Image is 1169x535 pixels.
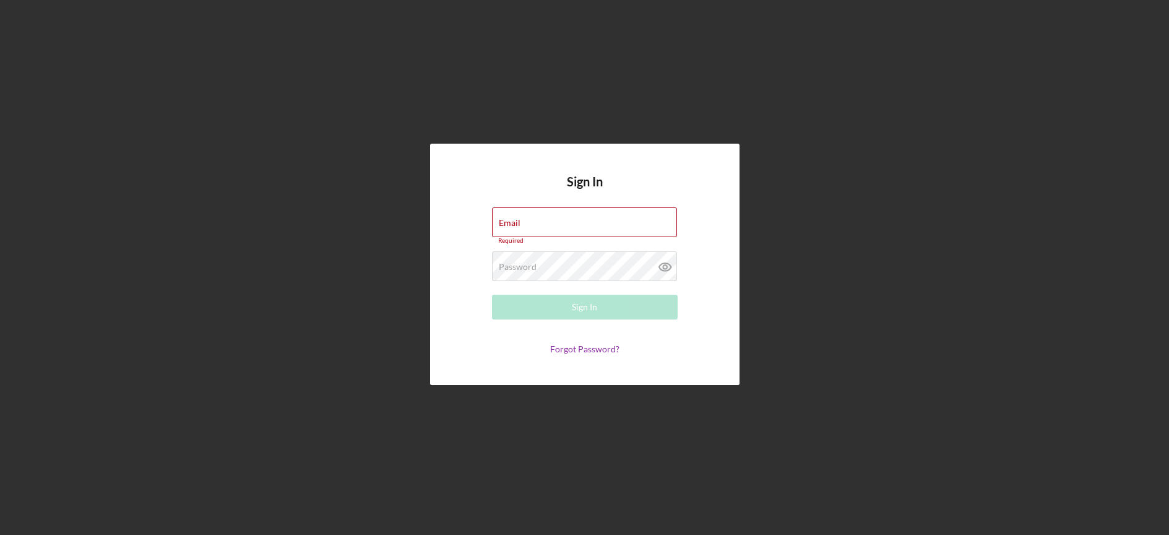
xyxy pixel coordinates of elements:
div: Sign In [572,295,597,320]
div: Required [492,237,678,245]
label: Password [499,262,537,272]
button: Sign In [492,295,678,320]
a: Forgot Password? [550,344,619,354]
h4: Sign In [567,175,603,207]
label: Email [499,218,520,228]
